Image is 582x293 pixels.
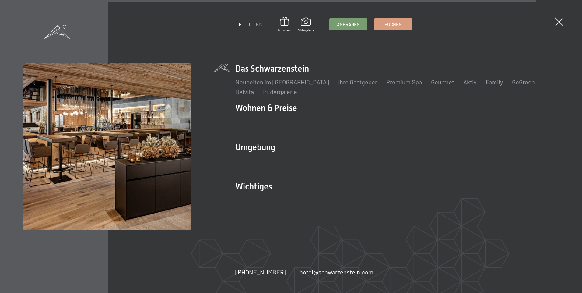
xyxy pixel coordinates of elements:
a: IT [247,21,251,28]
span: Anfragen [337,21,360,28]
a: Family [486,78,503,86]
span: Gutschein [278,28,291,32]
a: Bildergalerie [263,88,297,95]
a: Buchen [374,19,412,30]
span: Bildergalerie [298,28,314,32]
a: hotel@schwarzenstein.com [300,268,373,276]
a: EN [256,21,263,28]
a: Premium Spa [386,78,422,86]
a: GoGreen [512,78,535,86]
a: Bildergalerie [298,18,314,32]
a: Neuheiten im [GEOGRAPHIC_DATA] [235,78,329,86]
a: DE [235,21,242,28]
a: Aktiv [463,78,477,86]
a: Ihre Gastgeber [338,78,377,86]
a: Belvita [235,88,254,95]
span: Buchen [384,21,402,28]
a: Anfragen [330,19,367,30]
a: Gutschein [278,17,291,32]
a: [PHONE_NUMBER] [235,268,286,276]
a: Gourmet [431,78,454,86]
